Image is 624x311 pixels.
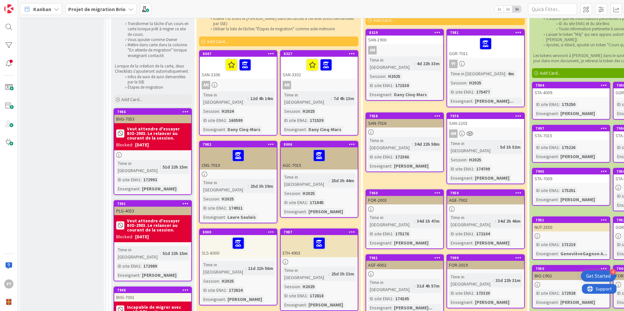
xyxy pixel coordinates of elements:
[560,187,577,194] div: 175251
[306,208,307,215] span: :
[393,230,394,237] span: :
[447,261,524,269] div: FOR-2019
[366,190,443,204] div: 7960FOR-2003
[308,117,325,124] div: 171539
[392,162,430,170] div: [PERSON_NAME]
[533,88,610,97] div: STA-4009
[412,141,413,148] span: :
[200,229,277,257] div: 8000SLS-8000
[447,60,524,68] div: YY
[449,88,474,96] div: ID site ENA1
[307,199,308,206] span: :
[415,217,441,225] div: 34d 1h 47m
[202,91,248,106] div: Time in [GEOGRAPHIC_DATA]
[114,108,192,195] a: 7986BVG-7053Veut attendre d'essayer BIO-2903. Le relancer au courant de la session.Blocked:[DATE]...
[68,6,126,12] b: Projet de migration Brio
[116,160,160,174] div: Time in [GEOGRAPHIC_DATA]
[141,176,142,183] span: :
[366,46,443,54] div: AM
[142,262,159,270] div: 172989
[200,235,277,257] div: SLS-8000
[450,30,524,35] div: 7981
[467,156,483,163] div: H2025
[369,114,443,118] div: 7958
[532,265,610,308] a: 7950BIO-1902ID site ENA1:172928Enseignant:[PERSON_NAME]
[366,30,443,36] div: 8329
[202,261,245,275] div: Time in [GEOGRAPHIC_DATA]
[447,113,524,119] div: 7976
[281,147,358,170] div: AGC-7015
[450,256,524,260] div: 7999
[493,277,494,284] span: :
[560,241,577,248] div: 173219
[413,141,441,148] div: 34d 22h 58m
[533,266,610,280] div: 7950BIO-1902
[199,141,277,223] a: 7982CNS-7010Time in [GEOGRAPHIC_DATA]:25d 3h 39mSession:H2025ID site ENA1:174911Enseignant:Laure ...
[199,229,277,305] a: 8000SLS-8000Time in [GEOGRAPHIC_DATA]:11d 21h 56mSession:H2025ID site ENA1:172824Enseignant:[PERS...
[559,187,560,194] span: :
[140,272,178,279] div: [PERSON_NAME]
[135,233,149,240] div: [DATE]
[475,88,491,96] div: 175477
[369,30,443,35] div: 8329
[366,29,444,101] a: 8329SAN-1900AMTime in [GEOGRAPHIC_DATA]:4d 22h 33mSession:H2025ID site ENA1:171538Enseignant:Dany...
[495,217,496,225] span: :
[116,185,139,192] div: Enseignant
[225,214,226,221] span: :
[283,173,329,188] div: Time in [GEOGRAPHIC_DATA]
[368,46,377,54] div: AM
[450,191,524,195] div: 7959
[33,5,51,13] span: Kanban
[560,144,577,151] div: 175226
[160,250,161,257] span: :
[449,239,472,246] div: Enseignant
[474,88,475,96] span: :
[283,81,291,89] div: AM
[281,229,358,235] div: 7987
[140,185,178,192] div: [PERSON_NAME]
[281,235,358,257] div: ETH-4903
[329,270,330,277] span: :
[494,277,522,284] div: 33d 22h 31m
[446,112,525,184] a: 7976SAN-2203AMTime in [GEOGRAPHIC_DATA]:5d 1h 52mSession:H2025ID site ENA1:174709Enseignant:[PERS...
[116,272,139,279] div: Enseignant
[219,195,220,202] span: :
[127,126,189,140] b: Veut attendre d'essayer BIO-2903. Le relancer au courant de la session.
[207,38,228,44] span: Add Card...
[447,119,524,127] div: SAN-2203
[200,229,277,235] div: 8000
[246,265,275,272] div: 11d 21h 56m
[414,282,415,289] span: :
[449,230,474,237] div: ID site ENA1
[200,147,277,170] div: CNS-7010
[447,30,524,36] div: 7981
[368,82,393,89] div: ID site ENA1
[393,153,394,160] span: :
[467,79,483,86] div: H2025
[533,169,610,174] div: 7995
[533,126,610,140] div: 7997STA-7015
[533,169,610,183] div: 7995STA-7009
[415,282,441,289] div: 31d 4h 57m
[449,97,472,105] div: Enseignant
[533,82,610,88] div: 7994
[281,51,358,57] div: 8327
[497,143,498,151] span: :
[300,108,301,115] span: :
[4,4,13,13] img: Visit kanbanzone.com
[540,70,561,76] span: Add Card...
[139,185,140,192] span: :
[449,70,505,77] div: Time in [GEOGRAPHIC_DATA]
[368,230,393,237] div: ID site ENA1
[558,110,559,117] span: :
[535,110,558,117] div: Enseignant
[394,82,411,89] div: 171538
[535,187,559,194] div: ID site ENA1
[449,79,466,86] div: Session
[226,204,227,212] span: :
[142,176,159,183] div: 172992
[449,156,466,163] div: Session
[449,129,458,138] div: AM
[559,153,597,160] div: [PERSON_NAME]
[532,168,610,206] a: 7995STA-7009ID site ENA1:175251Enseignant:[PERSON_NAME]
